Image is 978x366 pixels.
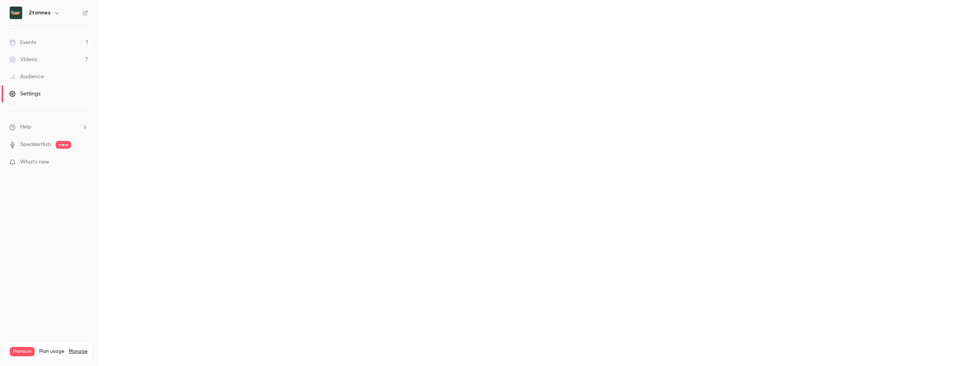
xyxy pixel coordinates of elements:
[9,90,40,98] div: Settings
[10,347,35,356] span: Premium
[56,141,71,149] span: new
[9,39,36,46] div: Events
[9,73,44,81] div: Audience
[20,158,49,166] span: What's new
[20,123,31,131] span: Help
[20,141,51,149] a: SpeakerHub
[10,7,22,19] img: 2tonnes
[9,56,37,63] div: Videos
[9,123,88,131] li: help-dropdown-opener
[39,348,64,355] span: Plan usage
[79,159,88,166] iframe: Noticeable Trigger
[69,348,87,355] a: Manage
[29,9,51,17] h6: 2tonnes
